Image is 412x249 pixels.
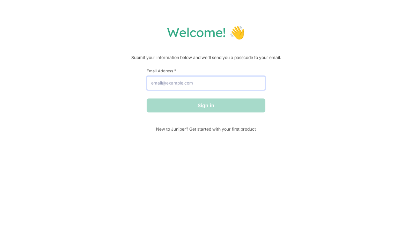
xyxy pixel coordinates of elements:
span: New to Juniper? Get started with your first product [147,126,265,132]
label: Email Address [147,68,265,73]
h1: Welcome! 👋 [7,24,405,40]
p: Submit your information below and we'll send you a passcode to your email. [7,54,405,61]
span: This field is required. [174,68,176,73]
input: email@example.com [147,76,265,90]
